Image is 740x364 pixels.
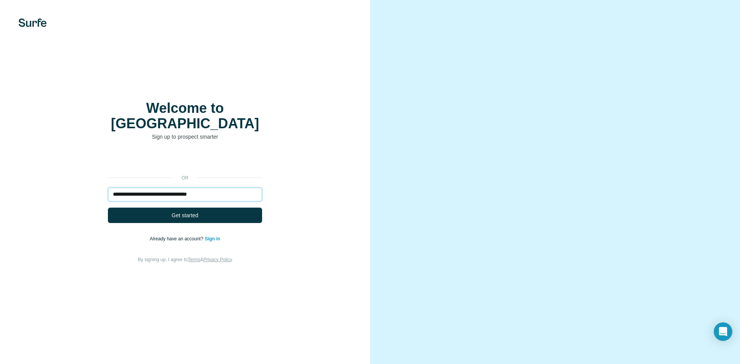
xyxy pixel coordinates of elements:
[714,322,732,341] div: Open Intercom Messenger
[138,257,232,262] span: By signing up, I agree to &
[108,133,262,141] p: Sign up to prospect smarter
[150,236,205,242] span: Already have an account?
[188,257,200,262] a: Terms
[18,18,47,27] img: Surfe's logo
[205,236,220,242] a: Sign in
[108,208,262,223] button: Get started
[108,101,262,131] h1: Welcome to [GEOGRAPHIC_DATA]
[203,257,232,262] a: Privacy Policy
[104,152,266,169] iframe: Sign in with Google Button
[173,174,197,181] p: or
[172,211,198,219] span: Get started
